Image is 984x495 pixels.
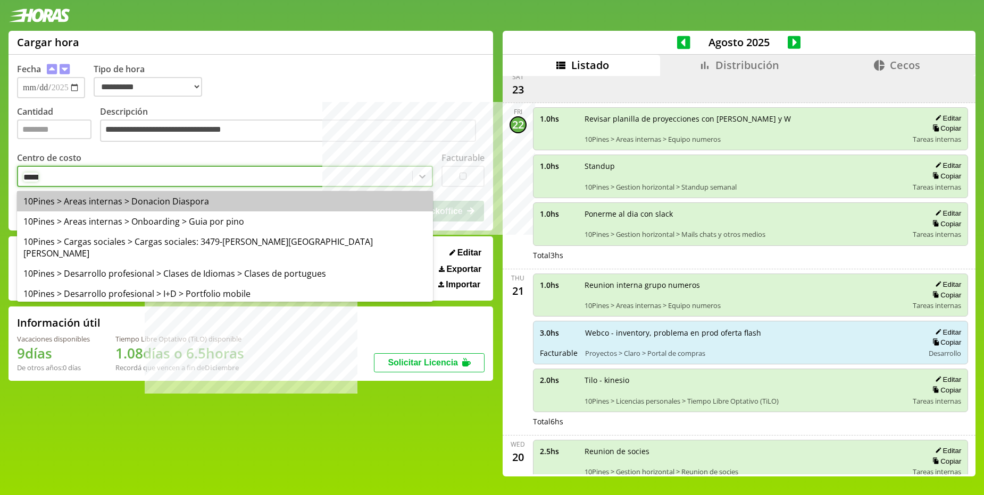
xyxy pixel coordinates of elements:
[929,457,961,466] button: Copiar
[540,328,578,338] span: 3.0 hs
[585,467,906,476] span: 10Pines > Gestion horizontal > Reunion de socies
[457,248,481,258] span: Editar
[932,328,961,337] button: Editar
[17,211,433,232] div: 10Pines > Areas internas > Onboarding > Guia por pino
[585,446,906,456] span: Reunion de socies
[540,348,578,358] span: Facturable
[17,344,90,363] h1: 9 días
[540,280,577,290] span: 1.0 hs
[585,280,906,290] span: Reunion interna grupo numeros
[929,338,961,347] button: Copiar
[17,315,101,330] h2: Información útil
[100,120,476,142] textarea: Descripción
[115,344,244,363] h1: 1.08 días o 6.5 horas
[510,81,527,98] div: 23
[17,232,433,263] div: 10Pines > Cargas sociales > Cargas sociales: 3479-[PERSON_NAME][GEOGRAPHIC_DATA][PERSON_NAME]
[585,209,906,219] span: Ponerme al dia con slack
[932,114,961,123] button: Editar
[17,35,79,49] h1: Cargar hora
[17,152,81,164] label: Centro de costo
[446,247,485,258] button: Editar
[533,416,969,426] div: Total 6 hs
[929,386,961,395] button: Copiar
[17,191,433,211] div: 10Pines > Areas internas > Donacion Diaspora
[929,219,961,228] button: Copiar
[17,120,91,139] input: Cantidad
[511,274,524,283] div: Thu
[540,209,577,219] span: 1.0 hs
[585,161,906,171] span: Standup
[913,182,961,192] span: Tareas internas
[511,440,525,449] div: Wed
[205,363,239,372] b: Diciembre
[913,467,961,476] span: Tareas internas
[17,263,433,284] div: 10Pines > Desarrollo profesional > Clases de Idiomas > Clases de portugues
[100,106,485,144] label: Descripción
[540,375,577,385] span: 2.0 hs
[94,63,211,98] label: Tipo de hora
[585,229,906,239] span: 10Pines > Gestion horizontal > Mails chats y otros medios
[929,172,961,181] button: Copiar
[388,358,458,367] span: Solicitar Licencia
[510,449,527,466] div: 20
[690,35,788,49] span: Agosto 2025
[115,334,244,344] div: Tiempo Libre Optativo (TiLO) disponible
[929,124,961,133] button: Copiar
[436,264,485,275] button: Exportar
[929,291,961,300] button: Copiar
[913,134,961,144] span: Tareas internas
[510,283,527,300] div: 21
[17,363,90,372] div: De otros años: 0 días
[374,353,485,372] button: Solicitar Licencia
[571,58,609,72] span: Listado
[929,348,961,358] span: Desarrollo
[512,72,524,81] div: Sat
[715,58,779,72] span: Distribución
[585,348,917,358] span: Proyectos > Claro > Portal de compras
[540,446,577,456] span: 2.5 hs
[585,182,906,192] span: 10Pines > Gestion horizontal > Standup semanal
[514,107,522,116] div: Fri
[503,76,975,475] div: scrollable content
[932,161,961,170] button: Editar
[17,334,90,344] div: Vacaciones disponibles
[441,152,485,164] label: Facturable
[585,375,906,385] span: Tilo - kinesio
[585,301,906,310] span: 10Pines > Areas internas > Equipo numeros
[890,58,920,72] span: Cecos
[585,114,906,124] span: Revisar planilla de proyecciones con [PERSON_NAME] y W
[932,375,961,384] button: Editar
[510,116,527,133] div: 22
[585,328,917,338] span: Webco - inventory, problema en prod oferta flash
[446,280,480,289] span: Importar
[115,363,244,372] div: Recordá que vencen a fin de
[17,106,100,144] label: Cantidad
[9,8,70,22] img: logotipo
[585,134,906,144] span: 10Pines > Areas internas > Equipo numeros
[932,446,961,455] button: Editar
[932,280,961,289] button: Editar
[540,114,577,124] span: 1.0 hs
[913,229,961,239] span: Tareas internas
[446,264,481,274] span: Exportar
[17,284,433,304] div: 10Pines > Desarrollo profesional > I+D > Portfolio mobile
[913,396,961,406] span: Tareas internas
[932,209,961,218] button: Editar
[17,63,41,75] label: Fecha
[533,250,969,260] div: Total 3 hs
[585,396,906,406] span: 10Pines > Licencias personales > Tiempo Libre Optativo (TiLO)
[94,77,202,97] select: Tipo de hora
[913,301,961,310] span: Tareas internas
[540,161,577,171] span: 1.0 hs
